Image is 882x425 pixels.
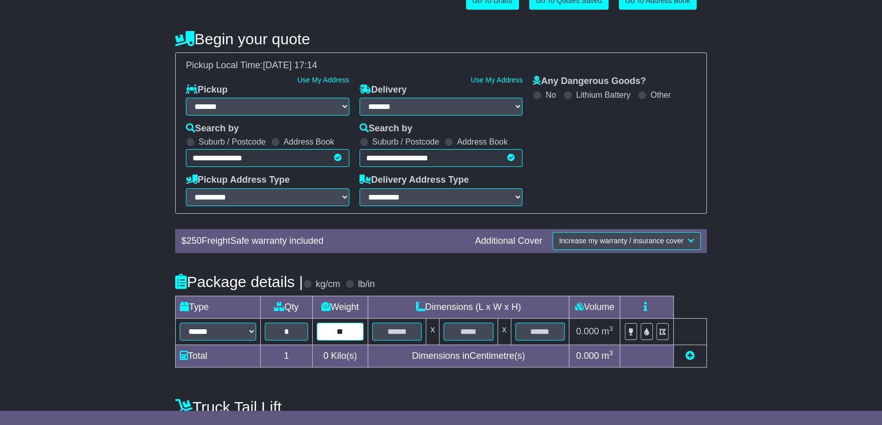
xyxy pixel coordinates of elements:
[471,76,522,84] a: Use My Address
[576,90,630,100] label: Lithium Battery
[569,296,620,318] td: Volume
[470,236,547,247] div: Additional Cover
[261,296,313,318] td: Qty
[601,326,613,336] span: m
[175,399,707,415] h4: Truck Tail Lift
[650,90,671,100] label: Other
[186,175,290,186] label: Pickup Address Type
[576,351,599,361] span: 0.000
[601,351,613,361] span: m
[368,296,569,318] td: Dimensions (L x W x H)
[176,296,261,318] td: Type
[372,137,439,147] label: Suburb / Postcode
[368,345,569,367] td: Dimensions in Centimetre(s)
[576,326,599,336] span: 0.000
[312,345,368,367] td: Kilo(s)
[553,232,701,250] button: Increase my warranty / insurance cover
[316,279,340,290] label: kg/cm
[263,60,317,70] span: [DATE] 17:14
[533,76,646,87] label: Any Dangerous Goods?
[457,137,508,147] label: Address Book
[176,345,261,367] td: Total
[261,345,313,367] td: 1
[360,123,412,134] label: Search by
[312,296,368,318] td: Weight
[186,123,239,134] label: Search by
[175,273,303,290] h4: Package details |
[284,137,335,147] label: Address Book
[545,90,556,100] label: No
[176,236,470,247] div: $ FreightSafe warranty included
[559,237,683,245] span: Increase my warranty / insurance cover
[358,279,375,290] label: lb/in
[199,137,266,147] label: Suburb / Postcode
[609,325,613,332] sup: 3
[360,175,469,186] label: Delivery Address Type
[426,318,439,345] td: x
[323,351,328,361] span: 0
[186,84,228,96] label: Pickup
[186,236,202,246] span: 250
[175,31,707,47] h4: Begin your quote
[297,76,349,84] a: Use My Address
[609,349,613,357] sup: 3
[685,351,695,361] a: Add new item
[360,84,407,96] label: Delivery
[498,318,511,345] td: x
[181,60,701,71] div: Pickup Local Time:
